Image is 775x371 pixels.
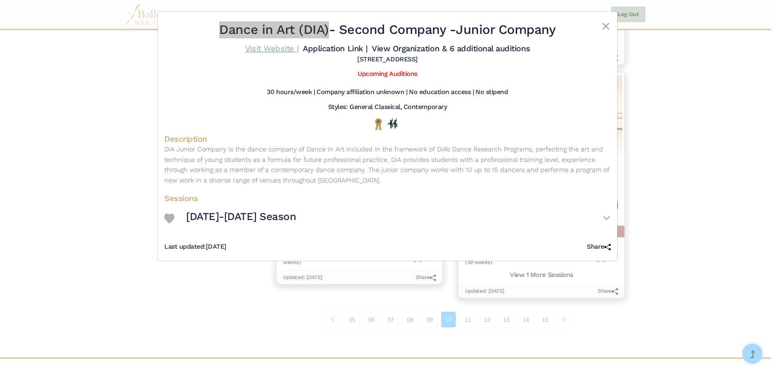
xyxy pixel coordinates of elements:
[164,243,226,251] h5: [DATE]
[303,44,367,53] a: Application Link |
[245,44,299,53] a: Visit Website |
[164,144,611,185] p: DiA Junior Company is the dance company of Dance in Art included in the framework of DiA’s Dance ...
[373,118,383,130] img: National
[186,210,296,224] h3: [DATE]-[DATE] Season
[357,55,417,64] h5: [STREET_ADDRESS]
[358,70,417,78] a: Upcoming Auditions
[186,207,611,230] button: [DATE]-[DATE] Season
[164,193,611,203] h4: Sessions
[164,134,611,144] h4: Description
[475,88,508,96] h5: No stipend
[267,88,315,96] h5: 30 hours/week |
[601,21,611,31] button: Close
[164,243,206,250] span: Last updated:
[328,103,447,111] h5: Styles: General Classical, Contemporary
[409,88,474,96] h5: No education access |
[339,22,456,37] span: Second Company -
[372,44,530,53] a: View Organization & 6 additional auditions
[387,118,398,129] img: In Person
[164,214,174,224] img: Heart
[219,22,329,37] span: Dance in Art (DIA)
[201,21,574,38] h2: - Junior Company
[587,243,611,251] h5: Share
[316,88,407,96] h5: Company affiliation unknown |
